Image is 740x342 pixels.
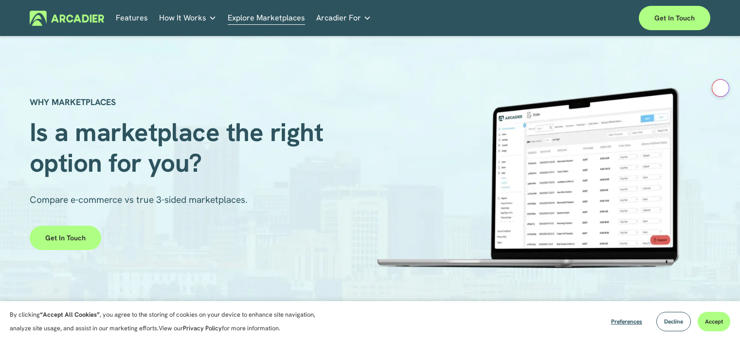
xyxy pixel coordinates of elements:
img: Arcadier [30,11,104,26]
button: Preferences [604,312,650,331]
span: Compare e-commerce vs true 3-sided marketplaces. [30,194,248,206]
a: Privacy Policy [183,324,222,332]
span: How It Works [159,11,206,25]
a: Get in touch [639,6,710,30]
button: Accept [698,312,730,331]
a: Explore Marketplaces [228,11,305,26]
span: Is a marketplace the right option for you? [30,115,330,179]
span: Decline [664,318,683,325]
span: Arcadier For [316,11,361,25]
a: folder dropdown [316,11,371,26]
button: Decline [656,312,691,331]
a: folder dropdown [159,11,217,26]
strong: “Accept All Cookies” [40,310,100,319]
span: Preferences [611,318,642,325]
a: Features [116,11,148,26]
span: Accept [705,318,723,325]
strong: WHY MARKETPLACES [30,96,116,108]
a: Get in touch [30,226,101,250]
p: By clicking , you agree to the storing of cookies on your device to enhance site navigation, anal... [10,308,326,335]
